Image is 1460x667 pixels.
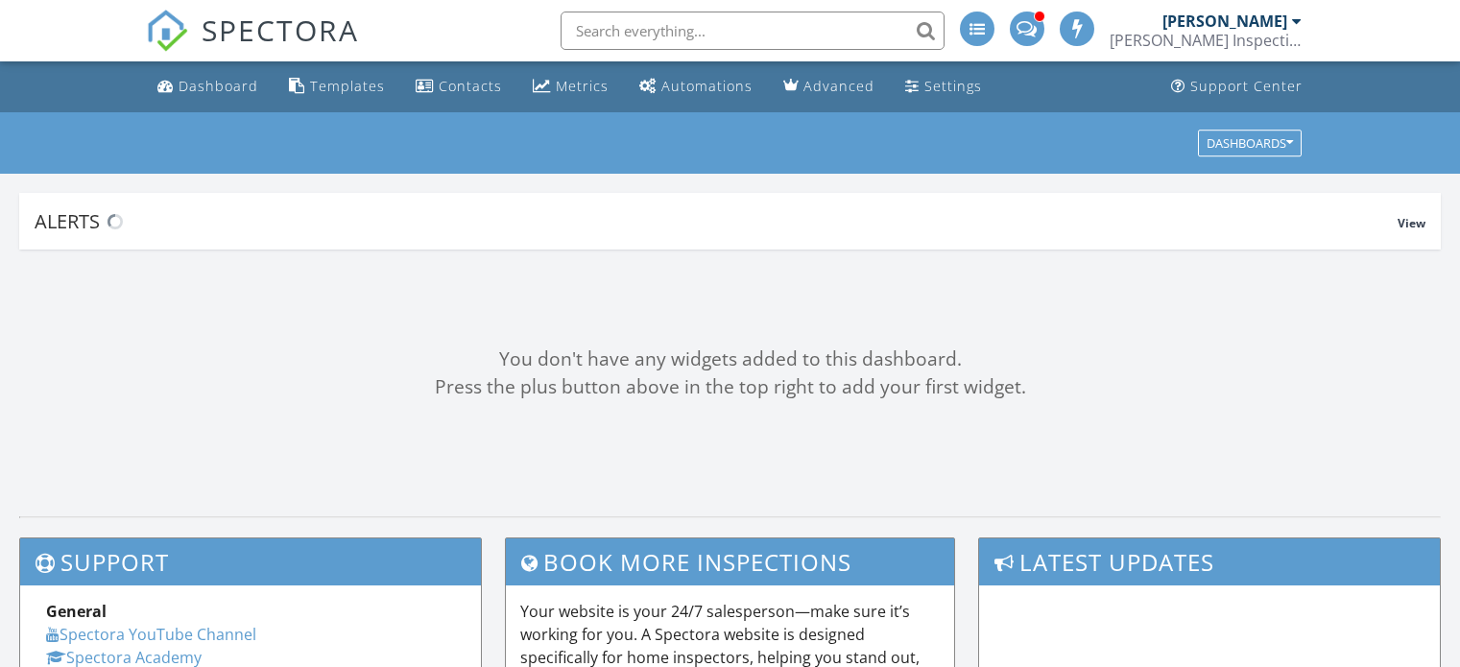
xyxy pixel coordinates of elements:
[146,26,359,66] a: SPECTORA
[150,69,266,105] a: Dashboard
[46,624,256,645] a: Spectora YouTube Channel
[1198,130,1302,156] button: Dashboards
[979,538,1440,585] h3: Latest Updates
[661,77,753,95] div: Automations
[1190,77,1303,95] div: Support Center
[525,69,616,105] a: Metrics
[46,601,107,622] strong: General
[632,69,760,105] a: Automations (Advanced)
[924,77,982,95] div: Settings
[310,77,385,95] div: Templates
[408,69,510,105] a: Contacts
[1163,69,1310,105] a: Support Center
[1162,12,1287,31] div: [PERSON_NAME]
[19,345,1441,373] div: You don't have any widgets added to this dashboard.
[803,77,874,95] div: Advanced
[439,77,502,95] div: Contacts
[1110,31,1302,50] div: SEGO Inspections Inc.
[898,69,990,105] a: Settings
[202,10,359,50] span: SPECTORA
[281,69,393,105] a: Templates
[506,538,955,585] h3: Book More Inspections
[561,12,945,50] input: Search everything...
[556,77,609,95] div: Metrics
[35,208,1398,234] div: Alerts
[776,69,882,105] a: Advanced
[19,373,1441,401] div: Press the plus button above in the top right to add your first widget.
[1207,136,1293,150] div: Dashboards
[179,77,258,95] div: Dashboard
[1398,215,1425,231] span: View
[146,10,188,52] img: The Best Home Inspection Software - Spectora
[20,538,481,585] h3: Support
